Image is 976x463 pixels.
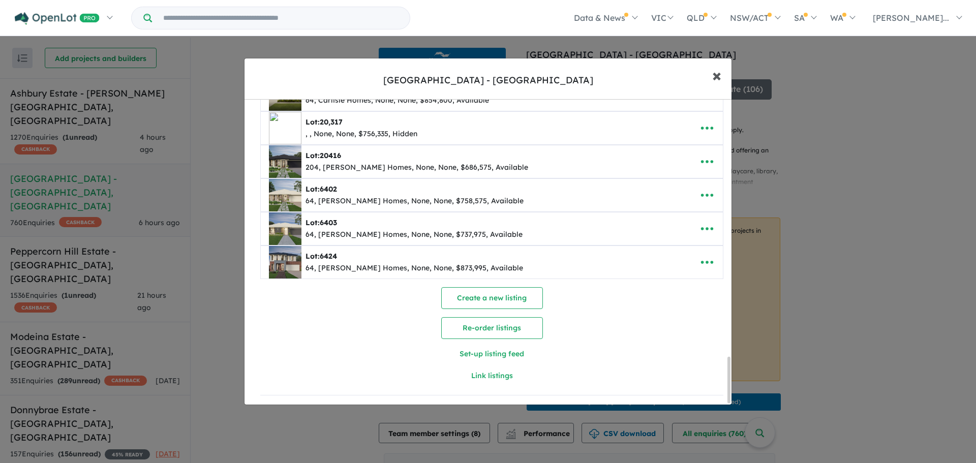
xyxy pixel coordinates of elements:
[306,162,528,174] div: 204, [PERSON_NAME] Homes, None, None, $686,575, Available
[441,287,543,309] button: Create a new listing
[269,112,301,144] img: Manor%20Lakes%20Estate%20-%20Manor%20Lakes%20-%20Lot%2020-317___a4zRE000000Sf3RYAS_objects_m_1760...
[383,74,593,87] div: [GEOGRAPHIC_DATA] - [GEOGRAPHIC_DATA]
[269,212,301,245] img: Manor%20Lakes%20Estate%20-%20Manor%20Lakes%20-%20Lot%206403___1760406806.jpg
[441,317,543,339] button: Re-order listings
[376,343,608,365] button: Set-up listing feed
[269,145,301,178] img: Manor%20Lakes%20Estate%20-%20Manor%20Lakes%20-%20Lot%2020416___1760403575.jpg
[154,7,408,29] input: Try estate name, suburb, builder or developer
[320,252,337,261] span: 6424
[306,184,337,194] b: Lot:
[306,195,524,207] div: 64, [PERSON_NAME] Homes, None, None, $758,575, Available
[306,95,489,107] div: 64, Carlisle Homes, None, None, $854,800, Available
[376,365,608,387] button: Link listings
[306,218,337,227] b: Lot:
[320,184,337,194] span: 6402
[873,13,949,23] span: [PERSON_NAME]...
[15,12,100,25] img: Openlot PRO Logo White
[320,117,343,127] span: 20,317
[306,151,341,160] b: Lot:
[306,229,523,241] div: 64, [PERSON_NAME] Homes, None, None, $737,975, Available
[306,128,417,140] div: , , None, None, $756,335, Hidden
[306,252,337,261] b: Lot:
[306,262,523,274] div: 64, [PERSON_NAME] Homes, None, None, $873,995, Available
[269,179,301,211] img: Manor%20Lakes%20Estate%20-%20Manor%20Lakes%20-%20Lot%206402___1760405342.jpg
[306,117,343,127] b: Lot:
[712,64,721,86] span: ×
[320,218,337,227] span: 6403
[269,246,301,279] img: Manor%20Lakes%20Estate%20-%20Manor%20Lakes%20-%20Lot%206424___1760419438.jpg
[320,151,341,160] span: 20416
